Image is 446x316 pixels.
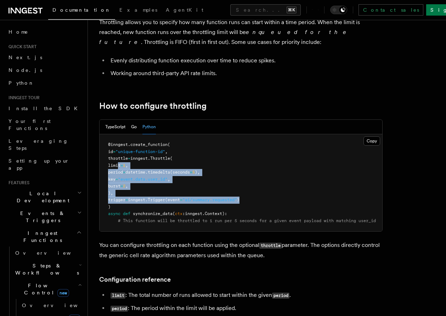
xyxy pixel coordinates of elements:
[166,7,203,13] span: AgentKit
[108,204,111,209] span: )
[111,306,128,312] code: period
[182,211,185,216] span: :
[287,6,297,13] kbd: ⌘K
[108,68,383,78] li: Working around third-party API rate limits.
[6,207,83,227] button: Events & Triggers
[125,170,148,175] span: datetime.
[6,77,83,89] a: Python
[12,259,83,279] button: Steps & Workflows
[9,80,34,86] span: Python
[9,106,82,111] span: Install the SDK
[150,156,170,161] span: Throttle
[142,120,156,134] button: Python
[6,51,83,64] a: Next.js
[12,279,83,299] button: Flow Controlnew
[237,197,239,202] span: )
[9,67,42,73] span: Node.js
[9,55,42,60] span: Next.js
[330,6,347,14] button: Toggle dark mode
[128,142,130,147] span: .
[48,2,115,20] a: Documentation
[108,177,115,182] span: key
[205,211,227,216] span: Context):
[363,136,380,146] button: Copy
[6,26,83,38] a: Home
[123,184,125,188] span: 2
[115,177,118,182] span: =
[108,191,113,196] span: ),
[108,163,120,168] span: limit
[6,210,77,224] span: Events & Triggers
[99,101,207,111] a: How to configure throttling
[165,197,180,202] span: (event
[9,158,69,171] span: Setting up your app
[118,177,168,182] span: "event.data.user_id"
[148,197,165,202] span: Trigger
[133,211,173,216] span: synchronize_data
[111,293,125,299] code: limit
[99,275,171,284] a: Configuration reference
[108,211,120,216] span: async
[173,211,175,216] span: (
[9,28,28,35] span: Home
[12,282,78,296] span: Flow Control
[108,290,383,300] li: : The total number of runs allowed to start within the given .
[108,156,128,161] span: throttle
[12,247,83,259] a: Overview
[175,211,182,216] span: ctx
[6,190,77,204] span: Local Development
[192,170,195,175] span: 5
[6,187,83,207] button: Local Development
[180,197,182,202] span: =
[170,170,190,175] span: (seconds
[130,142,168,147] span: create_function
[195,170,200,175] span: ),
[272,293,289,299] code: period
[168,142,170,147] span: (
[6,102,83,115] a: Install the SDK
[165,149,168,154] span: ,
[22,303,95,308] span: Overview
[12,262,79,276] span: Steps & Workflows
[259,243,282,249] code: throttle
[19,299,83,312] a: Overview
[6,44,36,50] span: Quick start
[9,118,51,131] span: Your first Functions
[168,177,170,182] span: ,
[6,115,83,135] a: Your first Functions
[131,120,137,134] button: Go
[6,227,83,247] button: Inngest Functions
[123,170,125,175] span: =
[170,156,173,161] span: (
[185,211,202,216] span: inngest
[108,149,113,154] span: id
[105,120,125,134] button: TypeScript
[6,180,29,186] span: Features
[128,197,148,202] span: inngest.
[113,149,115,154] span: =
[162,2,208,19] a: AgentKit
[9,138,68,151] span: Leveraging Steps
[6,154,83,174] a: Setting up your app
[118,218,376,223] span: # This function will be throttled to 1 run per 5 seconds for a given event payload with matching ...
[57,289,69,297] span: new
[182,197,237,202] span: "ai/summary.requested"
[119,7,157,13] span: Examples
[123,211,130,216] span: def
[108,303,383,314] li: : The period within the limit will be applied.
[120,184,123,188] span: =
[190,170,192,175] span: =
[6,230,77,244] span: Inngest Functions
[123,163,125,168] span: 1
[115,149,165,154] span: "unique-function-id"
[52,7,111,13] span: Documentation
[6,64,83,77] a: Node.js
[99,17,383,47] p: Throttling allows you to specify how many function runs can start within a time period. When the ...
[6,95,40,101] span: Inngest tour
[108,184,120,188] span: burst
[125,163,128,168] span: ,
[6,135,83,154] a: Leveraging Steps
[202,211,205,216] span: .
[359,4,423,16] a: Contact sales
[120,163,123,168] span: =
